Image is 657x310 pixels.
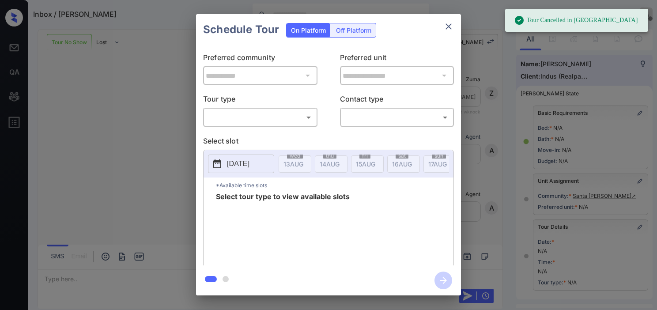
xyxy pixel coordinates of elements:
[203,52,317,66] p: Preferred community
[208,155,274,173] button: [DATE]
[227,159,249,169] p: [DATE]
[196,14,286,45] h2: Schedule Tour
[514,11,638,29] div: Tour Cancelled in [GEOGRAPHIC_DATA]
[340,94,454,108] p: Contact type
[216,178,453,193] p: *Available time slots
[332,23,376,37] div: Off Platform
[203,136,454,150] p: Select slot
[203,94,317,108] p: Tour type
[287,23,330,37] div: On Platform
[440,18,457,35] button: close
[216,193,350,264] span: Select tour type to view available slots
[340,52,454,66] p: Preferred unit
